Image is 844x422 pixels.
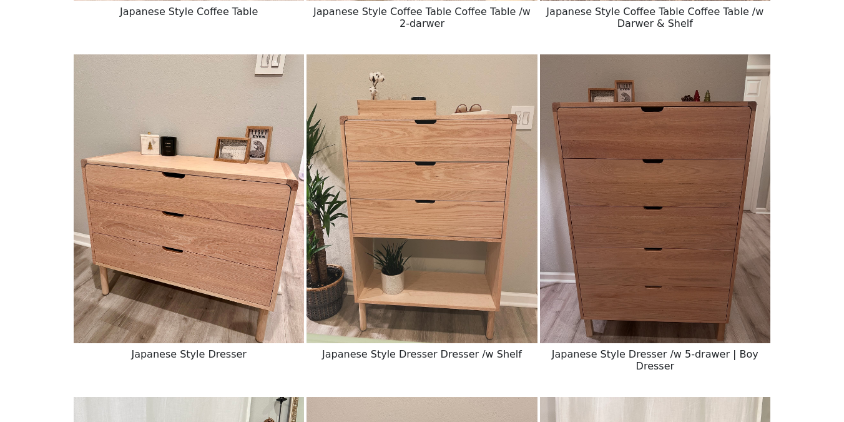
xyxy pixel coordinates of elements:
h6: Japanese Style Coffee Table [74,1,304,23]
img: Japanese Style Dresser Dresser /w Shelf [307,54,537,343]
h6: Japanese Style Coffee Table Coffee Table /w 2-darwer [307,1,537,34]
h6: Japanese Style Coffee Table Coffee Table /w Darwer & Shelf [540,1,770,34]
h6: Japanese Style Dresser [74,343,304,365]
img: Japanese Style Dresser [74,54,304,343]
img: Japanese Style Dresser /w 5-drawer | Boy Dresser [540,54,770,343]
h6: Japanese Style Dresser /w 5-drawer | Boy Dresser [540,343,770,377]
a: Japanese Style Dresser Dresser /w Shelf [307,193,537,204]
a: Japanese Style Dresser [74,193,304,204]
a: Japanese Style Dresser /w 5-drawer | Boy Dresser [540,193,770,204]
h6: Japanese Style Dresser Dresser /w Shelf [307,343,537,365]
